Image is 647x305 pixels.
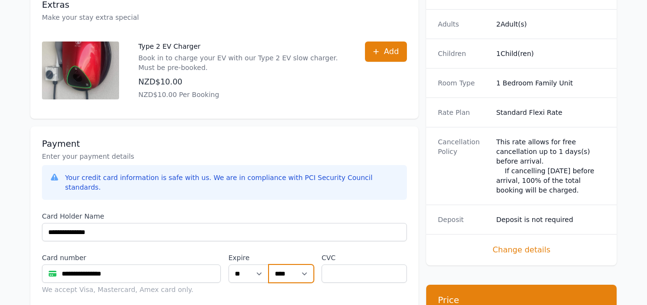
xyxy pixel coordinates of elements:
[496,137,605,195] div: This rate allows for free cancellation up to 1 days(s) before arrival. If cancelling [DATE] befor...
[438,244,605,256] span: Change details
[42,152,407,161] p: Enter your payment details
[42,138,407,150] h3: Payment
[138,90,346,99] p: NZD$10.00 Per Booking
[229,253,269,263] label: Expire
[496,215,605,224] dd: Deposit is not required
[42,253,221,263] label: Card number
[384,46,399,57] span: Add
[42,42,119,99] img: Type 2 EV Charger
[269,253,314,263] label: .
[438,78,488,88] dt: Room Type
[42,211,407,221] label: Card Holder Name
[496,19,605,29] dd: 2 Adult(s)
[138,76,346,88] p: NZD$10.00
[438,49,488,58] dt: Children
[496,49,605,58] dd: 1 Child(ren)
[438,19,488,29] dt: Adults
[438,108,488,117] dt: Rate Plan
[42,13,407,22] p: Make your stay extra special
[138,42,346,51] p: Type 2 EV Charger
[496,108,605,117] dd: Standard Flexi Rate
[438,137,488,195] dt: Cancellation Policy
[438,215,488,224] dt: Deposit
[365,42,407,62] button: Add
[496,78,605,88] dd: 1 Bedroom Family Unit
[322,253,407,263] label: CVC
[138,53,346,72] p: Book in to charge your EV with our Type 2 EV slow charger. Must be pre-booked.
[65,173,399,192] div: Your credit card information is safe with us. We are in compliance with PCI Security Council stan...
[42,285,221,294] div: We accept Visa, Mastercard, Amex card only.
